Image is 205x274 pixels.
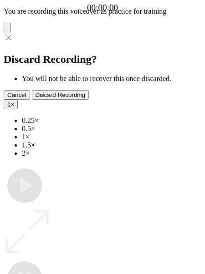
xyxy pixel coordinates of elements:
p: You are recording this voiceover as practice for training [4,7,201,15]
span: 1 [7,101,10,108]
li: 0.5× [22,125,201,133]
h2: Discard Recording? [4,53,201,66]
button: Discard Recording [32,90,89,100]
li: 2× [22,149,201,157]
li: 0.25× [22,117,201,125]
button: 1× [4,100,18,109]
button: Cancel [4,90,30,100]
li: 1× [22,133,201,141]
a: 00:00:00 [87,3,118,13]
li: You will not be able to recover this once discarded. [22,75,201,83]
li: 1.5× [22,141,201,149]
